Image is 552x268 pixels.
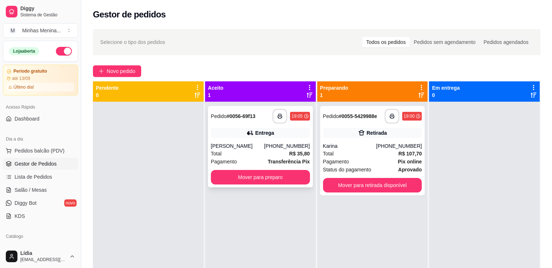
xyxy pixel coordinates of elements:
button: Select a team [3,23,78,38]
div: Pedidos agendados [479,37,532,47]
span: Sistema de Gestão [20,12,75,18]
span: Dashboard [15,115,40,122]
strong: # 0056-69f13 [226,113,255,119]
button: Novo pedido [93,65,141,77]
a: Lista de Pedidos [3,171,78,183]
span: M [9,27,16,34]
div: [PHONE_NUMBER] [376,142,422,150]
div: 19:05 [291,113,302,119]
article: Último dia! [13,84,34,90]
span: Diggy [20,5,75,12]
span: Total [211,150,222,158]
span: Total [323,150,334,158]
span: Diggy Bot [15,199,37,207]
p: 1 [208,92,224,99]
a: Gestor de Pedidos [3,158,78,170]
a: Dashboard [3,113,78,125]
span: Gestor de Pedidos [15,160,57,167]
div: Dia a dia [3,133,78,145]
span: Pedido [323,113,339,119]
span: KDS [15,212,25,220]
span: Status do pagamento [323,166,371,174]
button: Pedidos balcão (PDV) [3,145,78,157]
strong: # 0055-5429988e [339,113,377,119]
a: Produtos [3,242,78,254]
button: Alterar Status [56,47,72,56]
button: Mover para preparo [211,170,310,184]
div: Loja aberta [9,47,39,55]
div: [PHONE_NUMBER] [264,142,310,150]
p: 0 [432,92,459,99]
div: Retirada [367,129,387,137]
h2: Gestor de pedidos [93,9,166,20]
p: Em entrega [432,84,459,92]
p: Aceito [208,84,224,92]
span: Selecione o tipo dos pedidos [100,38,165,46]
div: Catálogo [3,231,78,242]
strong: R$ 107,70 [398,151,422,157]
span: Novo pedido [107,67,135,75]
div: 19:00 [404,113,414,119]
p: Preparando [320,84,348,92]
span: Pedido [211,113,227,119]
a: DiggySistema de Gestão [3,3,78,20]
span: Pagamento [323,158,349,166]
article: até 13/09 [12,76,30,81]
p: Pendente [96,84,119,92]
span: Lídia [20,250,66,257]
p: 1 [320,92,348,99]
a: Período gratuitoaté 13/09Último dia! [3,65,78,96]
span: Pagamento [211,158,237,166]
div: Pedidos sem agendamento [410,37,479,47]
strong: R$ 35,80 [289,151,310,157]
strong: Transferência Pix [268,159,310,165]
div: Minhas Menina ... [22,27,61,34]
strong: Pix online [398,159,422,165]
span: Produtos [15,244,35,252]
button: Mover para retirada disponível [323,178,422,192]
span: [EMAIL_ADDRESS][DOMAIN_NAME] [20,257,66,263]
strong: aprovado [398,167,422,172]
a: KDS [3,210,78,222]
div: [PERSON_NAME] [211,142,264,150]
button: Lídia[EMAIL_ADDRESS][DOMAIN_NAME] [3,248,78,265]
div: Acesso Rápido [3,101,78,113]
a: Diggy Botnovo [3,197,78,209]
span: Lista de Pedidos [15,173,52,180]
a: Salão / Mesas [3,184,78,196]
div: Todos os pedidos [362,37,410,47]
span: Salão / Mesas [15,186,47,194]
span: Pedidos balcão (PDV) [15,147,65,154]
span: plus [99,69,104,74]
div: Entrega [255,129,274,137]
p: 0 [96,92,119,99]
div: Karina [323,142,376,150]
article: Período gratuito [13,69,47,74]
